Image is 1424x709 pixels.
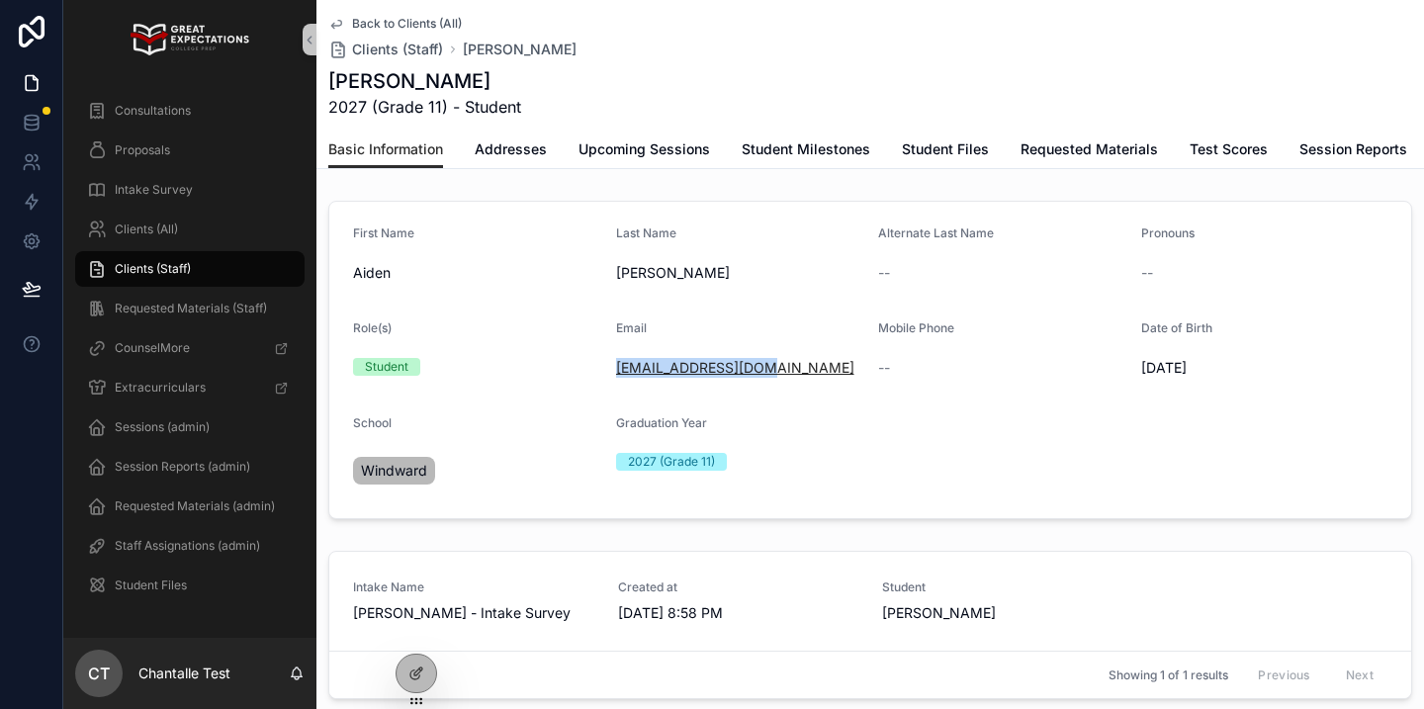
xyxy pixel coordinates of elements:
[475,132,547,171] a: Addresses
[353,320,392,335] span: Role(s)
[1299,139,1407,159] span: Session Reports
[578,139,710,159] span: Upcoming Sessions
[115,538,260,554] span: Staff Assignations (admin)
[115,419,210,435] span: Sessions (admin)
[616,358,854,378] a: [EMAIL_ADDRESS][DOMAIN_NAME]
[75,172,305,208] a: Intake Survey
[115,103,191,119] span: Consultations
[115,261,191,277] span: Clients (Staff)
[616,320,647,335] span: Email
[328,95,521,119] span: 2027 (Grade 11) - Student
[131,24,248,55] img: App logo
[365,358,408,376] div: Student
[75,528,305,564] a: Staff Assignations (admin)
[328,67,521,95] h1: [PERSON_NAME]
[882,603,1123,623] span: [PERSON_NAME]
[353,263,600,283] span: Aiden
[742,132,870,171] a: Student Milestones
[1190,139,1268,159] span: Test Scores
[878,358,890,378] span: --
[1190,132,1268,171] a: Test Scores
[1109,667,1228,683] span: Showing 1 of 1 results
[115,340,190,356] span: CounselMore
[115,222,178,237] span: Clients (All)
[75,291,305,326] a: Requested Materials (Staff)
[328,139,443,159] span: Basic Information
[115,459,250,475] span: Session Reports (admin)
[115,498,275,514] span: Requested Materials (admin)
[353,225,414,240] span: First Name
[616,225,676,240] span: Last Name
[1021,132,1158,171] a: Requested Materials
[463,40,577,59] a: [PERSON_NAME]
[75,370,305,405] a: Extracurriculars
[115,577,187,593] span: Student Files
[63,79,316,629] div: scrollable content
[138,664,230,683] p: Chantalle Test
[75,568,305,603] a: Student Files
[75,212,305,247] a: Clients (All)
[1021,139,1158,159] span: Requested Materials
[902,132,989,171] a: Student Files
[1141,358,1388,378] span: [DATE]
[742,139,870,159] span: Student Milestones
[882,579,1123,595] span: Student
[115,301,267,316] span: Requested Materials (Staff)
[1141,320,1212,335] span: Date of Birth
[75,93,305,129] a: Consultations
[1141,225,1195,240] span: Pronouns
[353,603,594,623] span: [PERSON_NAME] - Intake Survey
[353,579,594,595] span: Intake Name
[353,415,392,430] span: School
[578,132,710,171] a: Upcoming Sessions
[328,132,443,169] a: Basic Information
[878,320,954,335] span: Mobile Phone
[115,380,206,396] span: Extracurriculars
[878,225,994,240] span: Alternate Last Name
[475,139,547,159] span: Addresses
[75,133,305,168] a: Proposals
[352,40,443,59] span: Clients (Staff)
[115,142,170,158] span: Proposals
[75,488,305,524] a: Requested Materials (admin)
[75,330,305,366] a: CounselMore
[329,552,1411,651] a: Intake Name[PERSON_NAME] - Intake SurveyCreated at[DATE] 8:58 PMStudent[PERSON_NAME]
[328,40,443,59] a: Clients (Staff)
[616,263,863,283] span: [PERSON_NAME]
[75,449,305,485] a: Session Reports (admin)
[628,453,715,471] div: 2027 (Grade 11)
[75,251,305,287] a: Clients (Staff)
[1141,263,1153,283] span: --
[618,579,859,595] span: Created at
[618,603,859,623] span: [DATE] 8:58 PM
[75,409,305,445] a: Sessions (admin)
[88,662,110,685] span: CT
[1299,132,1407,171] a: Session Reports
[361,461,427,481] span: Windward
[616,415,707,430] span: Graduation Year
[352,16,462,32] span: Back to Clients (All)
[902,139,989,159] span: Student Files
[878,263,890,283] span: --
[115,182,193,198] span: Intake Survey
[328,16,462,32] a: Back to Clients (All)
